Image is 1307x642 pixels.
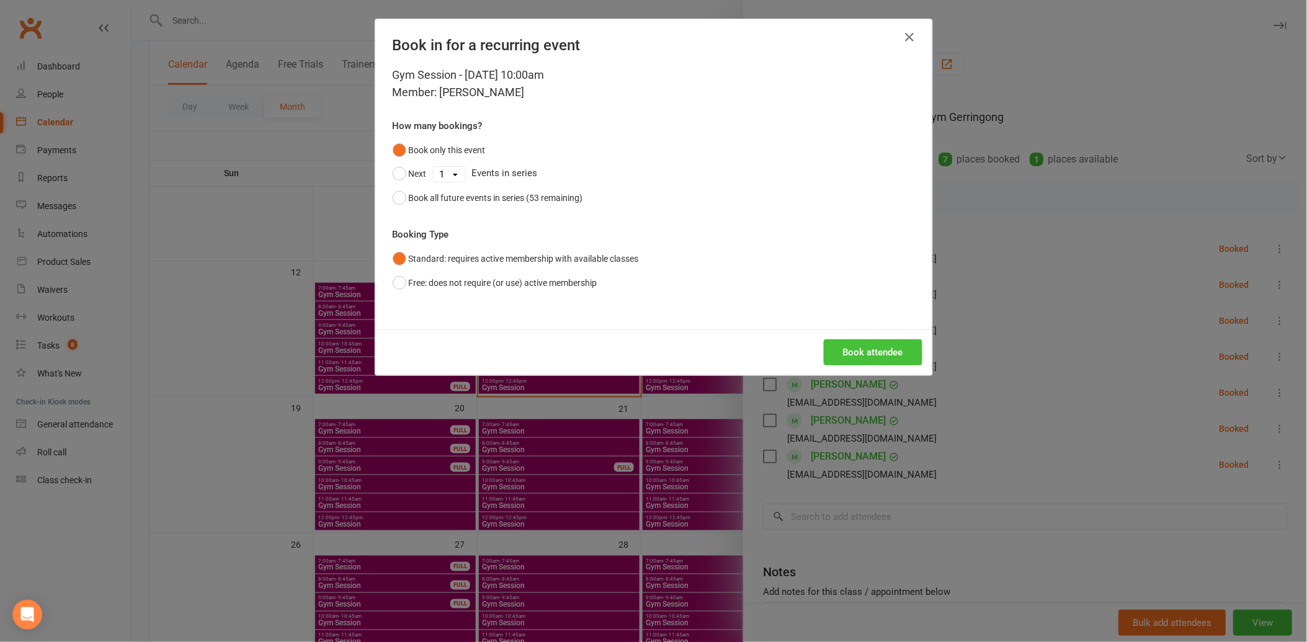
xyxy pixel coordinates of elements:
button: Close [900,27,920,47]
label: Booking Type [393,227,449,242]
div: Events in series [393,162,915,185]
button: Standard: requires active membership with available classes [393,247,639,270]
div: Gym Session - [DATE] 10:00am Member: [PERSON_NAME] [393,66,915,101]
button: Next [393,162,427,185]
button: Free: does not require (or use) active membership [393,271,597,295]
button: Book only this event [393,138,486,162]
div: Open Intercom Messenger [12,600,42,630]
label: How many bookings? [393,118,483,133]
button: Book all future events in series (53 remaining) [393,186,583,210]
div: Book all future events in series (53 remaining) [409,191,583,205]
button: Book attendee [824,339,922,365]
h4: Book in for a recurring event [393,37,915,54]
